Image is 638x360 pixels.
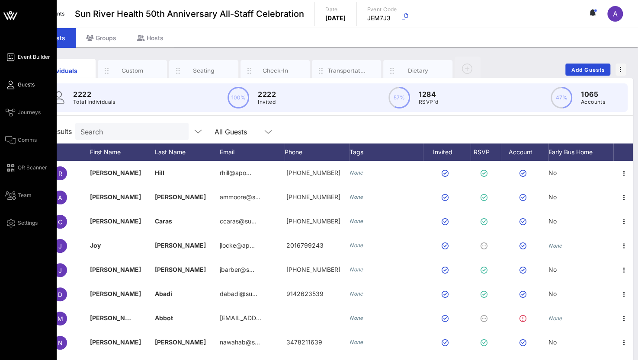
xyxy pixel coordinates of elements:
div: Individuals [42,66,80,75]
span: 9142623539 [286,290,324,297]
p: 1065 [581,89,605,99]
span: C [58,218,62,226]
p: Event Code [367,5,397,14]
span: No [548,217,557,225]
p: RSVP`d [419,98,438,106]
span: +18457629158 [286,193,340,201]
div: Hosts [127,28,174,48]
i: None [548,242,562,249]
span: M [58,315,63,322]
span: [PERSON_NAME] [90,217,141,225]
span: [PERSON_NAME] [155,193,206,201]
p: 1284 [419,89,438,99]
a: Team [5,190,32,201]
span: No [548,193,557,201]
p: jlocke@ap… [220,233,255,258]
a: Comms [5,135,37,145]
div: Phone [285,143,349,161]
span: 2016799243 [286,242,324,249]
span: Event Builder [18,53,50,61]
span: [EMAIL_ADDRESS][DOMAIN_NAME] [220,314,324,322]
div: Account [501,143,548,161]
span: Joy [90,242,101,249]
p: Total Individuals [73,98,115,106]
div: Dietary [399,67,437,75]
div: First Name [90,143,155,161]
span: No [548,169,557,176]
p: 2222 [258,89,276,99]
div: Last Name [155,143,220,161]
div: All Guests [209,123,279,140]
span: [PERSON_NAME] [90,266,141,273]
span: [PERSON_NAME] [155,242,206,249]
i: None [349,339,363,345]
p: Invited [258,98,276,106]
div: Tags [349,143,423,161]
i: None [349,315,363,321]
div: RSVP [471,143,501,161]
i: None [349,290,363,297]
span: [PERSON_NAME] [90,169,141,176]
span: A [58,194,62,201]
p: nawahab@s… [220,330,260,354]
button: Add Guests [565,64,610,76]
i: None [349,169,363,176]
div: Invited [423,143,471,161]
div: All Guests [215,128,247,136]
div: Early Bus Home [548,143,613,161]
a: Settings [5,218,38,228]
span: Comms [18,136,37,144]
i: None [349,194,363,200]
span: Journeys [18,108,41,116]
i: None [349,242,363,248]
span: [PERSON_NAME] [90,290,141,297]
div: Transportation [327,67,366,75]
p: jbarber@s… [220,258,254,282]
p: [DATE] [325,14,346,22]
p: ammoore@s… [220,185,260,209]
span: Settings [18,219,38,227]
p: Date [325,5,346,14]
span: Hill [155,169,164,176]
span: No [548,266,557,273]
span: [PERSON_NAME] [90,193,141,201]
a: Event Builder [5,52,50,62]
div: A [607,6,623,22]
div: Custom [113,67,152,75]
p: ccaras@su… [220,209,256,233]
span: +19172445351 [286,169,340,176]
p: 2222 [73,89,115,99]
span: J [58,267,62,274]
span: [PERSON_NAME] [155,266,206,273]
span: [PERSON_NAME] [PERSON_NAME] [90,314,193,322]
span: No [548,338,557,346]
span: J [58,242,62,250]
span: Sun River Health 50th Anniversary All-Staff Celebration [75,7,304,20]
span: [PERSON_NAME] [90,338,141,346]
span: N [58,339,63,347]
i: None [349,218,363,224]
span: QR Scanner [18,164,47,172]
span: Caras [155,217,172,225]
span: A [613,10,618,18]
div: Email [220,143,285,161]
span: 3478211639 [286,338,322,346]
i: None [548,315,562,322]
span: 607-437-0421 [286,266,340,273]
span: Add Guests [571,67,605,73]
p: rhill@apo… [220,161,251,185]
span: R [58,170,62,177]
span: Abadi [155,290,172,297]
a: QR Scanner [5,162,47,173]
p: Accounts [581,98,605,106]
p: dabadi@su… [220,282,257,306]
span: No [548,290,557,297]
span: Guests [18,81,35,89]
i: None [349,266,363,273]
p: JEM7J3 [367,14,397,22]
span: Team [18,191,32,199]
div: Check-In [256,67,295,75]
div: Groups [76,28,127,48]
span: [PERSON_NAME] [155,338,206,346]
div: Seating [185,67,223,75]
